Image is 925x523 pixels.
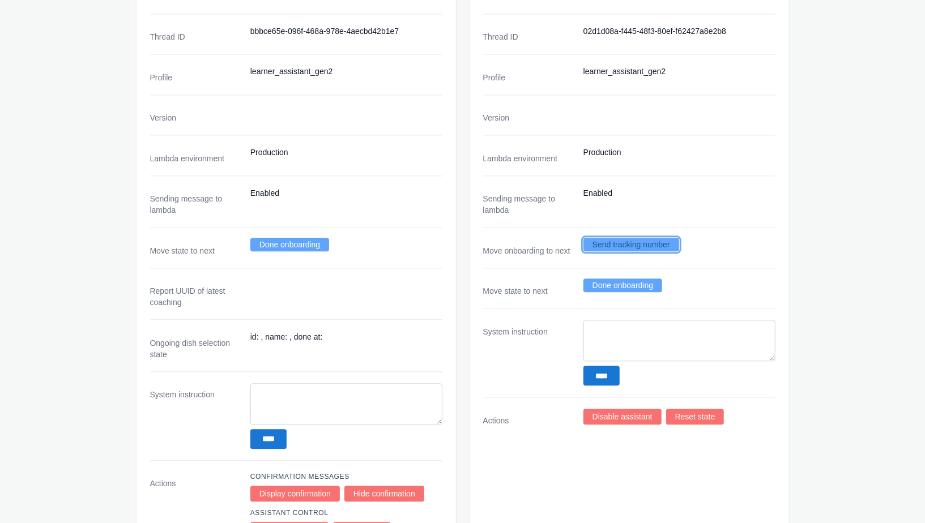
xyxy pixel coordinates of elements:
[150,153,241,164] dt: Lambda environment
[250,508,442,517] h4: Assistant Control
[583,147,775,164] dd: Production
[150,31,241,42] dt: Thread ID
[150,245,241,256] dt: Move state to next
[483,112,574,123] dt: Version
[583,187,775,216] dd: Enabled
[150,337,241,360] dt: Ongoing dish selection state
[483,153,574,164] dt: Lambda environment
[250,66,442,83] dd: learner_assistant_gen2
[583,25,775,43] dd: 02d1d08a-f445-48f3-80ef-f62427a8e2b8
[250,486,340,501] a: Display confirmation
[483,72,574,83] dt: Profile
[344,486,424,501] a: Hide confirmation
[250,472,442,481] h4: Confirmation Messages
[150,193,241,216] dt: Sending message to lambda
[150,72,241,83] dt: Profile
[250,331,442,360] dd: id: , name: , done at:
[150,389,241,449] dt: System instruction
[483,326,574,386] dt: System instruction
[666,409,724,425] a: Reset state
[583,238,679,251] a: Send tracking number
[250,187,442,216] dd: Enabled
[483,193,574,216] dt: Sending message to lambda
[250,25,442,43] dd: bbbce65e-096f-468a-978e-4aecbd42b1e7
[483,31,574,42] dt: Thread ID
[250,147,442,164] dd: Production
[150,285,241,308] dt: Report UUID of latest coaching
[483,245,574,256] dt: Move onboarding to next
[583,66,775,83] dd: learner_assistant_gen2
[250,238,329,251] a: Done onboarding
[583,278,662,292] a: Done onboarding
[583,409,662,425] a: Disable assistant
[150,112,241,123] dt: Version
[483,285,574,297] dt: Move state to next
[483,415,574,426] dt: Actions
